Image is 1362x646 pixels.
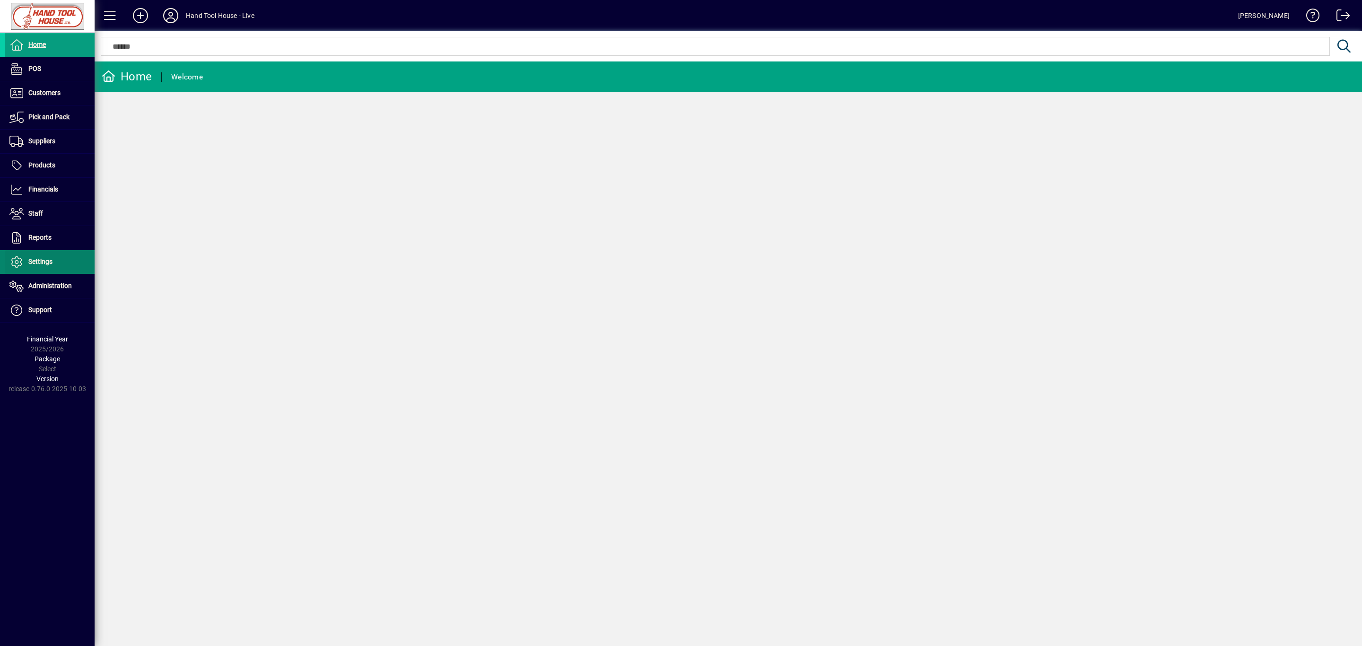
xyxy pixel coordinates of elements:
span: Customers [28,89,61,96]
button: Profile [156,7,186,24]
span: Reports [28,234,52,241]
span: Home [28,41,46,48]
span: Administration [28,282,72,289]
a: POS [5,57,95,81]
a: Staff [5,202,95,226]
span: Suppliers [28,137,55,145]
span: Financial Year [27,335,68,343]
div: Home [102,69,152,84]
div: Welcome [171,70,203,85]
a: Support [5,298,95,322]
button: Add [125,7,156,24]
a: Reports [5,226,95,250]
a: Customers [5,81,95,105]
a: Pick and Pack [5,105,95,129]
a: Administration [5,274,95,298]
a: Settings [5,250,95,274]
span: POS [28,65,41,72]
div: [PERSON_NAME] [1238,8,1290,23]
span: Staff [28,210,43,217]
a: Suppliers [5,130,95,153]
span: Products [28,161,55,169]
div: Hand Tool House - Live [186,8,254,23]
span: Settings [28,258,52,265]
span: Version [36,375,59,383]
span: Financials [28,185,58,193]
a: Financials [5,178,95,201]
span: Package [35,355,60,363]
a: Knowledge Base [1299,2,1320,33]
span: Support [28,306,52,314]
a: Logout [1329,2,1350,33]
a: Products [5,154,95,177]
span: Pick and Pack [28,113,70,121]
